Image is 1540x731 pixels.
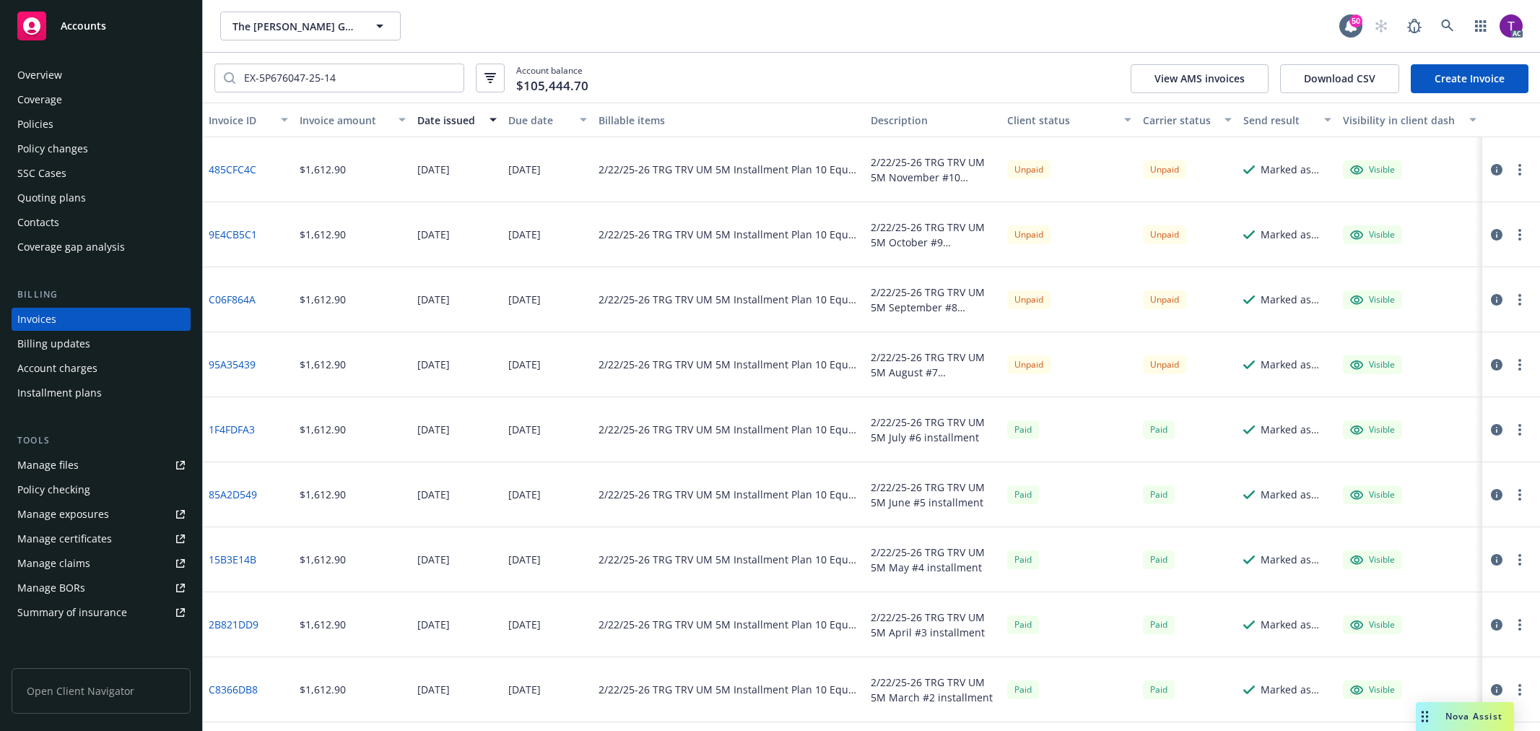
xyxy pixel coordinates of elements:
[209,162,256,177] a: 485CFC4C
[1350,618,1395,631] div: Visible
[1007,550,1039,568] div: Paid
[1007,485,1039,503] div: Paid
[1350,358,1395,371] div: Visible
[593,103,865,137] button: Billable items
[12,381,191,405] a: Installment plans
[209,682,258,697] a: C8366DB8
[417,357,450,372] div: [DATE]
[12,433,191,448] div: Tools
[1143,680,1175,698] span: Paid
[12,162,191,185] a: SSC Cases
[1367,12,1396,40] a: Start snowing
[232,19,357,34] span: The [PERSON_NAME] Group of Companies
[1237,103,1337,137] button: Send result
[599,292,859,307] div: 2/22/25-26 TRG TRV UM 5M Installment Plan 10 Equal Pays - Installment 8
[12,478,191,501] a: Policy checking
[508,292,541,307] div: [DATE]
[516,77,588,95] span: $105,444.70
[300,227,346,242] div: $1,612.90
[12,576,191,600] a: Manage BORs
[17,64,62,87] div: Overview
[1261,422,1331,437] div: Marked as sent
[1261,357,1331,372] div: Marked as sent
[1007,680,1039,698] div: Paid
[871,675,996,705] div: 2/22/25-26 TRG TRV UM 5M March #2 installment
[417,227,450,242] div: [DATE]
[1350,683,1395,696] div: Visible
[1137,103,1237,137] button: Carrier status
[209,292,256,307] a: C06F864A
[209,357,256,372] a: 95A35439
[12,113,191,136] a: Policies
[417,682,450,697] div: [DATE]
[17,357,97,380] div: Account charges
[12,454,191,477] a: Manage files
[17,211,59,234] div: Contacts
[12,653,191,667] div: Analytics hub
[17,332,90,355] div: Billing updates
[1007,615,1039,633] div: Paid
[17,186,86,209] div: Quoting plans
[599,422,859,437] div: 2/22/25-26 TRG TRV UM 5M Installment Plan 10 Equal Pays - Installment 6
[209,617,258,632] a: 2B821DD9
[1261,552,1331,567] div: Marked as sent
[1143,615,1175,633] span: Paid
[12,211,191,234] a: Contacts
[599,552,859,567] div: 2/22/25-26 TRG TRV UM 5M Installment Plan 10 Equal Pays - Installment 4
[1007,225,1050,243] div: Unpaid
[12,64,191,87] a: Overview
[209,487,257,502] a: 85A2D549
[871,415,996,445] div: 2/22/25-26 TRG TRV UM 5M July #6 installment
[17,88,62,111] div: Coverage
[1261,227,1331,242] div: Marked as sent
[61,20,106,32] span: Accounts
[17,454,79,477] div: Manage files
[17,235,125,259] div: Coverage gap analysis
[12,186,191,209] a: Quoting plans
[1007,113,1116,128] div: Client status
[1350,553,1395,566] div: Visible
[871,285,996,315] div: 2/22/25-26 TRG TRV UM 5M September #8 installment
[508,113,572,128] div: Due date
[12,552,191,575] a: Manage claims
[508,487,541,502] div: [DATE]
[300,113,390,128] div: Invoice amount
[1261,617,1331,632] div: Marked as sent
[865,103,1001,137] button: Description
[235,64,464,92] input: Filter by keyword...
[12,601,191,624] a: Summary of insurance
[1337,103,1482,137] button: Visibility in client dash
[1143,113,1215,128] div: Carrier status
[1350,163,1395,176] div: Visible
[1007,420,1039,438] div: Paid
[220,12,401,40] button: The [PERSON_NAME] Group of Companies
[1007,160,1050,178] div: Unpaid
[1411,64,1528,93] a: Create Invoice
[1261,682,1331,697] div: Marked as sent
[503,103,593,137] button: Due date
[1261,162,1331,177] div: Marked as sent
[1243,113,1315,128] div: Send result
[12,668,191,714] span: Open Client Navigator
[417,552,450,567] div: [DATE]
[417,113,481,128] div: Date issued
[516,64,588,91] span: Account balance
[1131,64,1269,93] button: View AMS invoices
[17,137,88,160] div: Policy changes
[17,162,66,185] div: SSC Cases
[12,137,191,160] a: Policy changes
[599,682,859,697] div: 2/22/25-26 TRG TRV UM 5M Installment Plan 10 Equal Pays - Installment 2
[300,357,346,372] div: $1,612.90
[1143,485,1175,503] div: Paid
[209,227,257,242] a: 9E4CB5C1
[17,576,85,600] div: Manage BORs
[17,527,112,550] div: Manage certificates
[1445,710,1502,722] span: Nova Assist
[294,103,412,137] button: Invoice amount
